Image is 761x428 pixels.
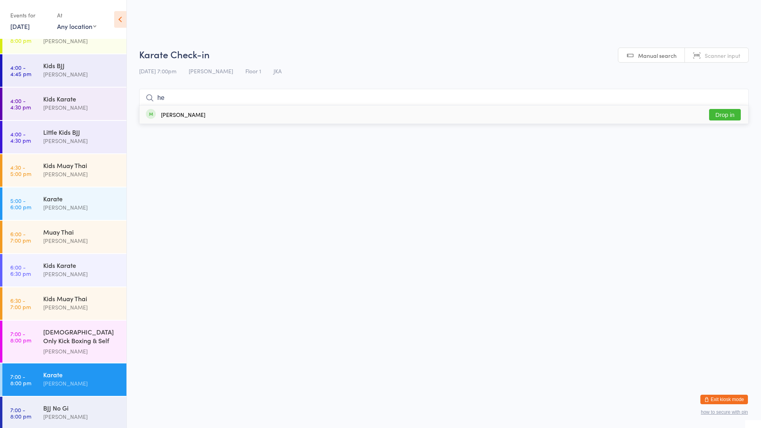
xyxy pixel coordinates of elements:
[10,9,49,22] div: Events for
[43,161,120,170] div: Kids Muay Thai
[245,67,261,75] span: Floor 1
[10,164,31,177] time: 4:30 - 5:00 pm
[189,67,233,75] span: [PERSON_NAME]
[139,89,749,107] input: Search
[10,264,31,277] time: 6:00 - 6:30 pm
[57,9,96,22] div: At
[43,303,120,312] div: [PERSON_NAME]
[43,128,120,136] div: Little Kids BJJ
[2,321,126,363] a: 7:00 -8:00 pm[DEMOGRAPHIC_DATA] Only Kick Boxing & Self Defence[PERSON_NAME]
[10,31,31,44] time: 10:00 - 8:00 pm
[10,297,31,310] time: 6:30 - 7:00 pm
[43,36,120,46] div: [PERSON_NAME]
[43,370,120,379] div: Karate
[10,131,31,143] time: 4:00 - 4:30 pm
[139,48,749,61] h2: Karate Check-in
[43,347,120,356] div: [PERSON_NAME]
[43,136,120,145] div: [PERSON_NAME]
[161,111,205,118] div: [PERSON_NAME]
[43,269,120,279] div: [PERSON_NAME]
[2,187,126,220] a: 5:00 -6:00 pmKarate[PERSON_NAME]
[700,395,748,404] button: Exit kiosk mode
[43,194,120,203] div: Karate
[10,64,31,77] time: 4:00 - 4:45 pm
[10,331,31,343] time: 7:00 - 8:00 pm
[43,261,120,269] div: Kids Karate
[43,227,120,236] div: Muay Thai
[2,121,126,153] a: 4:00 -4:30 pmLittle Kids BJJ[PERSON_NAME]
[43,203,120,212] div: [PERSON_NAME]
[2,363,126,396] a: 7:00 -8:00 pmKarate[PERSON_NAME]
[43,61,120,70] div: Kids BJJ
[2,221,126,253] a: 6:00 -7:00 pmMuay Thai[PERSON_NAME]
[2,88,126,120] a: 4:00 -4:30 pmKids Karate[PERSON_NAME]
[10,407,31,419] time: 7:00 - 8:00 pm
[43,379,120,388] div: [PERSON_NAME]
[43,94,120,103] div: Kids Karate
[43,412,120,421] div: [PERSON_NAME]
[57,22,96,31] div: Any location
[2,154,126,187] a: 4:30 -5:00 pmKids Muay Thai[PERSON_NAME]
[10,373,31,386] time: 7:00 - 8:00 pm
[43,103,120,112] div: [PERSON_NAME]
[43,70,120,79] div: [PERSON_NAME]
[709,109,741,120] button: Drop in
[139,67,176,75] span: [DATE] 7:00pm
[2,287,126,320] a: 6:30 -7:00 pmKids Muay Thai[PERSON_NAME]
[638,52,677,59] span: Manual search
[273,67,282,75] span: JKA
[10,231,31,243] time: 6:00 - 7:00 pm
[43,170,120,179] div: [PERSON_NAME]
[10,197,31,210] time: 5:00 - 6:00 pm
[43,294,120,303] div: Kids Muay Thai
[43,327,120,347] div: [DEMOGRAPHIC_DATA] Only Kick Boxing & Self Defence
[10,22,30,31] a: [DATE]
[10,97,31,110] time: 4:00 - 4:30 pm
[705,52,740,59] span: Scanner input
[43,236,120,245] div: [PERSON_NAME]
[2,54,126,87] a: 4:00 -4:45 pmKids BJJ[PERSON_NAME]
[701,409,748,415] button: how to secure with pin
[43,403,120,412] div: BJJ No Gi
[2,254,126,287] a: 6:00 -6:30 pmKids Karate[PERSON_NAME]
